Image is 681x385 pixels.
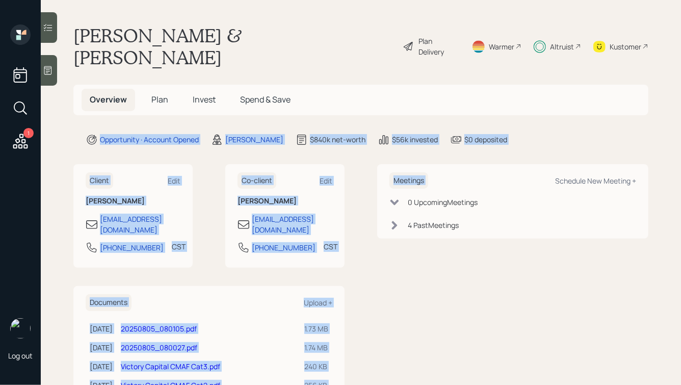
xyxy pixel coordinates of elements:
div: Altruist [550,41,574,52]
div: [DATE] [90,323,113,334]
div: Upload + [304,298,332,307]
img: hunter_neumayer.jpg [10,318,31,339]
div: 0 Upcoming Meeting s [408,197,478,208]
h1: [PERSON_NAME] & [PERSON_NAME] [73,24,395,68]
div: [EMAIL_ADDRESS][DOMAIN_NAME] [100,214,180,235]
div: [PHONE_NUMBER] [252,242,316,253]
div: 1.73 MB [304,323,328,334]
div: [PHONE_NUMBER] [100,242,164,253]
div: Edit [320,176,332,186]
div: Warmer [489,41,514,52]
div: [DATE] [90,342,113,353]
div: $56k invested [392,134,438,145]
div: Plan Delivery [419,36,459,57]
div: 240 KB [304,361,328,372]
a: Victory Capital CMAF Cat3.pdf [121,362,220,371]
div: $0 deposited [464,134,507,145]
span: Plan [151,94,168,105]
h6: Meetings [389,172,428,189]
div: Kustomer [610,41,641,52]
h6: [PERSON_NAME] [238,197,332,206]
h6: Documents [86,294,132,311]
div: $840k net-worth [310,134,365,145]
div: 1.74 MB [304,342,328,353]
span: Spend & Save [240,94,291,105]
div: [PERSON_NAME] [225,134,283,145]
h6: Client [86,172,113,189]
span: Overview [90,94,127,105]
div: [EMAIL_ADDRESS][DOMAIN_NAME] [252,214,332,235]
div: Schedule New Meeting + [555,176,636,186]
a: 20250805_080027.pdf [121,343,197,352]
div: Opportunity · Account Opened [100,134,199,145]
div: Edit [168,176,180,186]
h6: Co-client [238,172,276,189]
a: 20250805_080105.pdf [121,324,197,333]
div: Log out [8,351,33,361]
div: 1 [23,128,34,138]
div: [DATE] [90,361,113,372]
div: 4 Past Meeting s [408,220,459,230]
span: Invest [193,94,216,105]
h6: [PERSON_NAME] [86,197,180,206]
div: CST [172,241,186,252]
div: CST [324,241,337,252]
